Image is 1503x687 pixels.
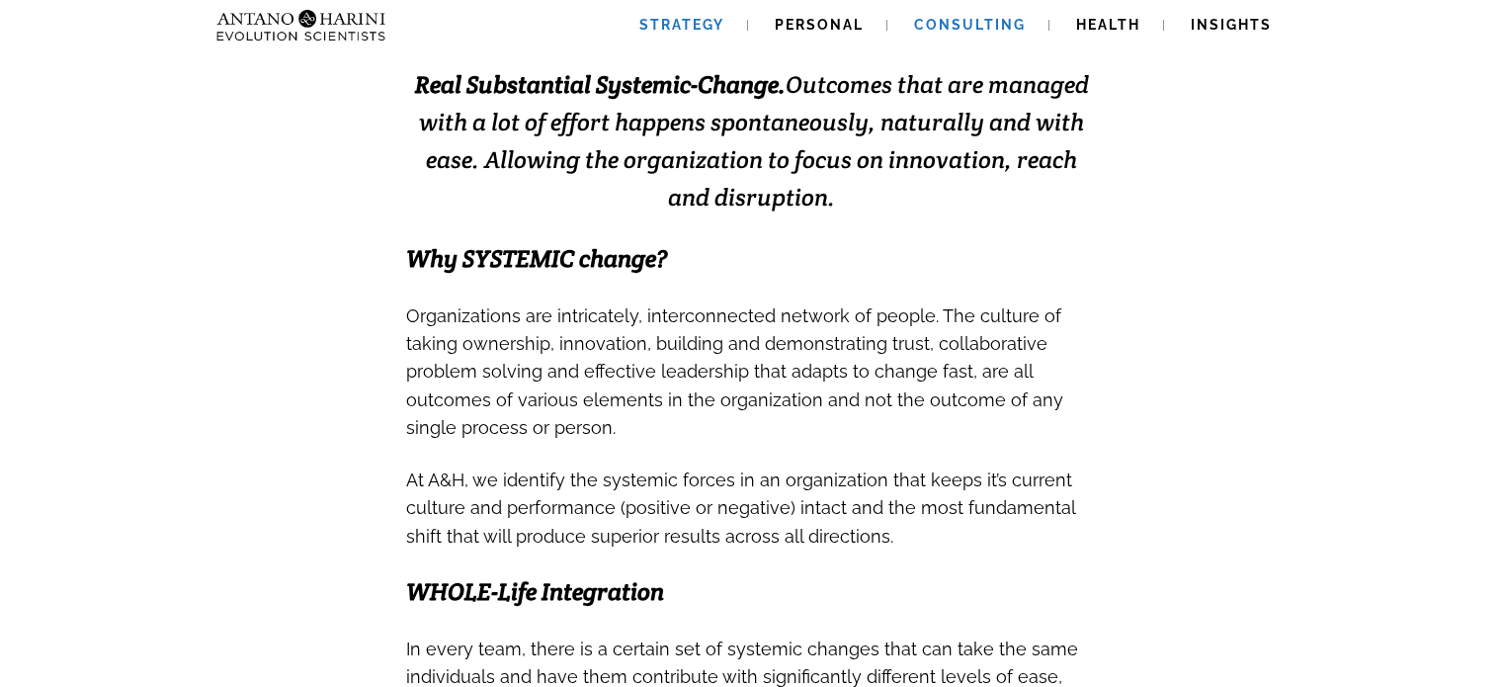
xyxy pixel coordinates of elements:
span: Outcomes that are managed with a lot of effort happens spontaneously, naturally and with ease. Al... [415,69,1089,213]
span: Consulting [914,17,1026,33]
span: Why SYSTEMIC change? [406,243,667,274]
span: Strategy [639,17,724,33]
span: WHOLE-Life Integration [406,576,664,607]
strong: Real Substantial Systemic-Change. [415,69,786,100]
span: At A&H, we identify the systemic forces in an organization that keeps it’s current culture and pe... [406,470,1075,546]
span: Organizations are intricately, interconnected network of people. The culture of taking ownership,... [406,305,1063,438]
span: Insights [1191,17,1272,33]
span: Personal [775,17,864,33]
span: Health [1076,17,1140,33]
